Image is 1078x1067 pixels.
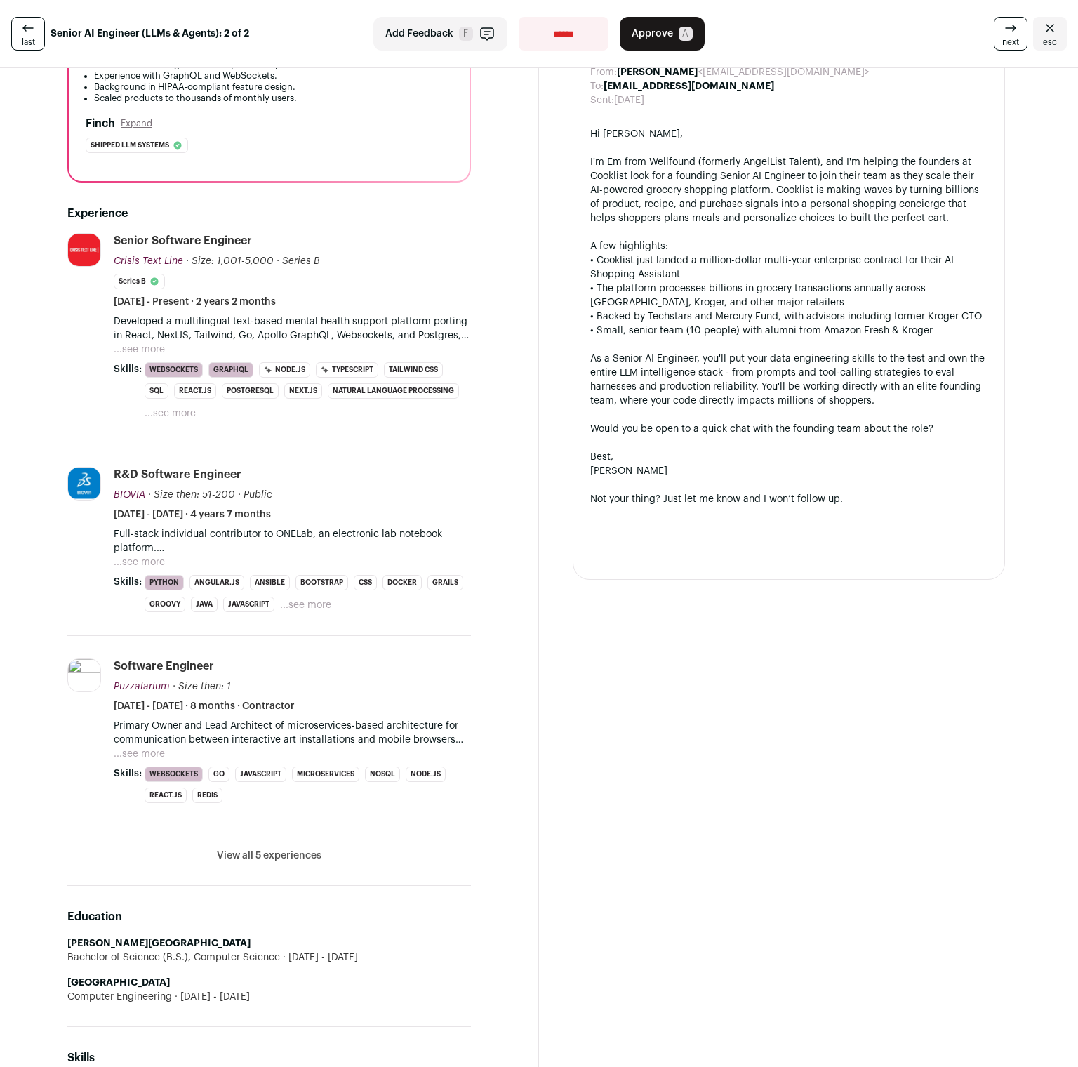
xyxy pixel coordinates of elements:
p: Full-stack individual contributor to ONELab, an electronic lab notebook platform. Designs and Dev... [114,527,471,555]
p: Primary Owner and Lead Architect of microservices-based architecture for communication between in... [114,719,471,747]
p: Developed a multilingual text-based mental health support platform porting in React, NextJS, Tail... [114,314,471,343]
span: [DATE] - Present · 2 years 2 months [114,295,276,309]
li: CSS [354,575,377,590]
span: · Size: 1,001-5,000 [186,256,274,266]
li: Node.js [259,362,310,378]
div: • Cooklist just landed a million-dollar multi-year enterprise contract for their AI Shopping Assi... [590,253,987,281]
a: Close [1033,17,1067,51]
div: I'm Em from Wellfound (formerly AngelList Talent), and I'm helping the founders at Cooklist look ... [590,155,987,225]
span: • Small, senior team (10 people) with alumni from Amazon Fresh & Kroger [590,326,933,336]
button: Approve A [620,17,705,51]
strong: [PERSON_NAME][GEOGRAPHIC_DATA] [67,939,251,948]
li: React.js [145,788,187,803]
li: SQL [145,383,168,399]
span: · Size then: 51-200 [148,490,235,500]
div: Software Engineer [114,658,214,674]
button: ...see more [114,555,165,569]
li: GraphQL [208,362,253,378]
li: PostgreSQL [222,383,279,399]
span: Shipped llm systems [91,138,169,152]
li: Ansible [250,575,290,590]
h2: Education [67,908,471,925]
li: React.js [174,383,216,399]
div: Would you be open to a quick chat with the founding team about the role? [590,422,987,436]
li: JavaScript [223,597,274,612]
li: Natural Language Processing [328,383,459,399]
img: 7fe623d9060dd3d5b85d994856a7ea67512af97f59c3f9e06c4ea211c043d26f.jpg [68,468,100,500]
dt: From: [590,65,617,79]
h2: Skills [67,1049,471,1066]
span: Approve [632,27,673,41]
div: R&D Software Engineer [114,467,241,482]
li: TypeScript [316,362,378,378]
li: Background in HIPAA-compliant feature design. [94,81,453,93]
li: Grails [427,575,463,590]
li: WebSockets [145,767,203,782]
span: · [277,254,279,268]
li: Node.js [406,767,446,782]
span: Skills: [114,767,142,781]
span: Skills: [114,575,142,589]
button: ...see more [114,343,165,357]
span: next [1002,37,1019,48]
div: Computer Engineering [67,990,471,1004]
span: Add Feedback [385,27,453,41]
span: A [679,27,693,41]
button: ...see more [114,747,165,761]
li: Groovy [145,597,185,612]
dd: <[EMAIL_ADDRESS][DOMAIN_NAME]> [617,65,870,79]
div: • The platform processes billions in grocery transactions annually across [GEOGRAPHIC_DATA], Krog... [590,281,987,310]
button: Expand [121,118,152,129]
span: last [22,37,35,48]
li: Angular.js [189,575,244,590]
dt: To: [590,79,604,93]
dt: Sent: [590,93,614,107]
span: Skills: [114,362,142,376]
b: [PERSON_NAME] [617,67,698,77]
div: Best, [590,450,987,464]
span: F [459,27,473,41]
dd: [DATE] [614,93,644,107]
span: [DATE] - [DATE] · 8 months · Contractor [114,699,295,713]
div: Senior Software Engineer [114,233,252,248]
li: NoSQL [365,767,400,782]
li: Go [208,767,229,782]
span: · [238,488,241,502]
strong: [GEOGRAPHIC_DATA] [67,978,170,988]
span: [DATE] - [DATE] [280,950,358,965]
img: cb56581bd513909d89a380b7734c57e114c7c1dc6723da8693adcb1813941a1b.jpg [68,234,100,266]
div: [PERSON_NAME] [590,464,987,478]
span: [DATE] - [DATE] [172,990,250,1004]
li: WebSockets [145,362,203,378]
h2: Experience [67,205,471,222]
li: Next.js [284,383,322,399]
h2: Finch [86,115,115,132]
li: Docker [382,575,422,590]
li: Bootstrap [295,575,348,590]
li: Experience with GraphQL and WebSockets. [94,70,453,81]
li: JavaScript [235,767,286,782]
div: • Backed by Techstars and Mercury Fund, with advisors including former Kroger CTO [590,310,987,324]
a: last [11,17,45,51]
a: next [994,17,1027,51]
li: Tailwind CSS [384,362,443,378]
b: [EMAIL_ADDRESS][DOMAIN_NAME] [604,81,774,91]
div: Hi [PERSON_NAME], [590,127,987,141]
div: Not your thing? Just let me know and I won’t follow up. [590,492,987,506]
span: · Size then: 1 [173,682,231,691]
span: [DATE] - [DATE] · 4 years 7 months [114,508,271,522]
div: Bachelor of Science (B.S.), Computer Science [67,950,471,965]
li: Microservices [292,767,359,782]
button: ...see more [280,598,331,612]
span: Crisis Text Line [114,256,183,266]
button: View all 5 experiences [217,849,321,863]
span: Puzzalarium [114,682,170,691]
img: 8fcbd1d9310c795387b141ece8a2d3af4178e2a8daaa8eac38dda26cf279f70b [68,659,100,691]
span: Public [244,490,272,500]
li: Python [145,575,184,590]
span: BIOVIA [114,490,145,500]
div: A few highlights: [590,239,987,253]
li: Scaled products to thousands of monthly users. [94,93,453,104]
button: Add Feedback F [373,17,507,51]
li: Redis [192,788,222,803]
